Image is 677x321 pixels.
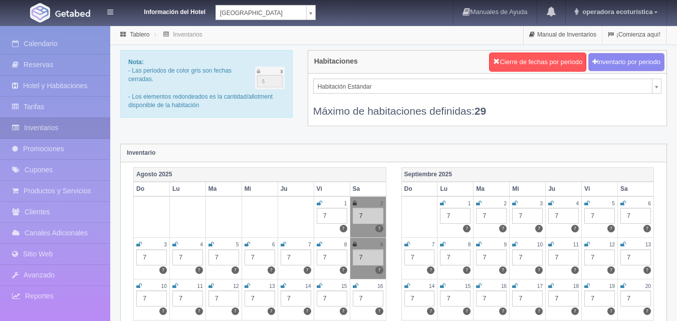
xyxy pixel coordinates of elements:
[281,290,311,306] div: 7
[463,307,471,315] label: 7
[476,249,507,265] div: 7
[582,182,618,196] th: Vi
[236,242,239,247] small: 5
[580,8,652,16] span: operadora ecoturistica
[437,182,474,196] th: Lu
[620,208,651,224] div: 7
[197,283,203,289] small: 11
[304,307,311,315] label: 7
[401,167,654,182] th: Septiembre 2025
[440,208,471,224] div: 7
[353,290,383,306] div: 7
[377,283,383,289] small: 16
[573,242,579,247] small: 11
[489,53,586,72] button: Cierre de fechas por periodo
[535,266,543,274] label: 7
[571,225,579,232] label: 7
[344,242,347,247] small: 8
[30,3,50,23] img: Getabed
[128,59,144,66] b: Nota:
[313,79,661,94] a: Habitación Estándar
[645,283,651,289] small: 20
[602,25,666,45] a: ¡Comienza aquí!
[159,307,167,315] label: 7
[504,201,507,206] small: 2
[380,201,383,206] small: 2
[620,249,651,265] div: 7
[618,182,654,196] th: Sa
[612,201,615,206] small: 5
[537,242,543,247] small: 10
[427,266,434,274] label: 7
[510,182,546,196] th: Mi
[648,201,651,206] small: 6
[607,225,615,232] label: 7
[353,249,383,265] div: 7
[576,201,579,206] small: 4
[136,249,167,265] div: 7
[380,242,383,247] small: 9
[134,167,386,182] th: Agosto 2025
[272,242,275,247] small: 6
[404,249,435,265] div: 7
[281,249,311,265] div: 7
[344,201,347,206] small: 1
[353,208,383,224] div: 7
[304,266,311,274] label: 7
[512,249,543,265] div: 7
[571,266,579,274] label: 7
[537,283,543,289] small: 17
[208,249,239,265] div: 7
[643,307,651,315] label: 7
[305,283,311,289] small: 14
[317,290,347,306] div: 7
[504,242,507,247] small: 9
[215,5,316,20] a: [GEOGRAPHIC_DATA]
[499,225,507,232] label: 7
[161,283,167,289] small: 10
[120,50,293,118] div: - Las periodos de color gris son fechas cerradas. - Los elementos redondeados es la cantidad/allo...
[573,283,579,289] small: 18
[609,283,615,289] small: 19
[432,242,435,247] small: 7
[548,208,579,224] div: 7
[584,208,615,224] div: 7
[468,201,471,206] small: 1
[571,307,579,315] label: 7
[476,290,507,306] div: 7
[314,182,350,196] th: Vi
[317,249,347,265] div: 7
[607,307,615,315] label: 7
[607,266,615,274] label: 7
[169,182,205,196] th: Lu
[233,283,239,289] small: 12
[159,266,167,274] label: 7
[317,208,347,224] div: 7
[401,182,437,196] th: Do
[375,225,383,232] label: 7
[205,182,242,196] th: Ma
[164,242,167,247] small: 3
[465,283,471,289] small: 15
[232,307,239,315] label: 7
[242,182,278,196] th: Mi
[134,182,170,196] th: Do
[173,31,202,38] a: Inventarios
[314,58,358,65] h4: Habitaciones
[195,266,203,274] label: 7
[440,249,471,265] div: 7
[584,290,615,306] div: 7
[341,283,347,289] small: 15
[499,266,507,274] label: 7
[429,283,434,289] small: 14
[548,290,579,306] div: 7
[245,290,275,306] div: 7
[308,242,311,247] small: 7
[125,5,205,17] dt: Información del Hotel
[340,307,347,315] label: 7
[127,149,155,156] strong: Inventario
[318,79,648,94] span: Habitación Estándar
[340,225,347,232] label: 7
[340,266,347,274] label: 7
[474,182,510,196] th: Ma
